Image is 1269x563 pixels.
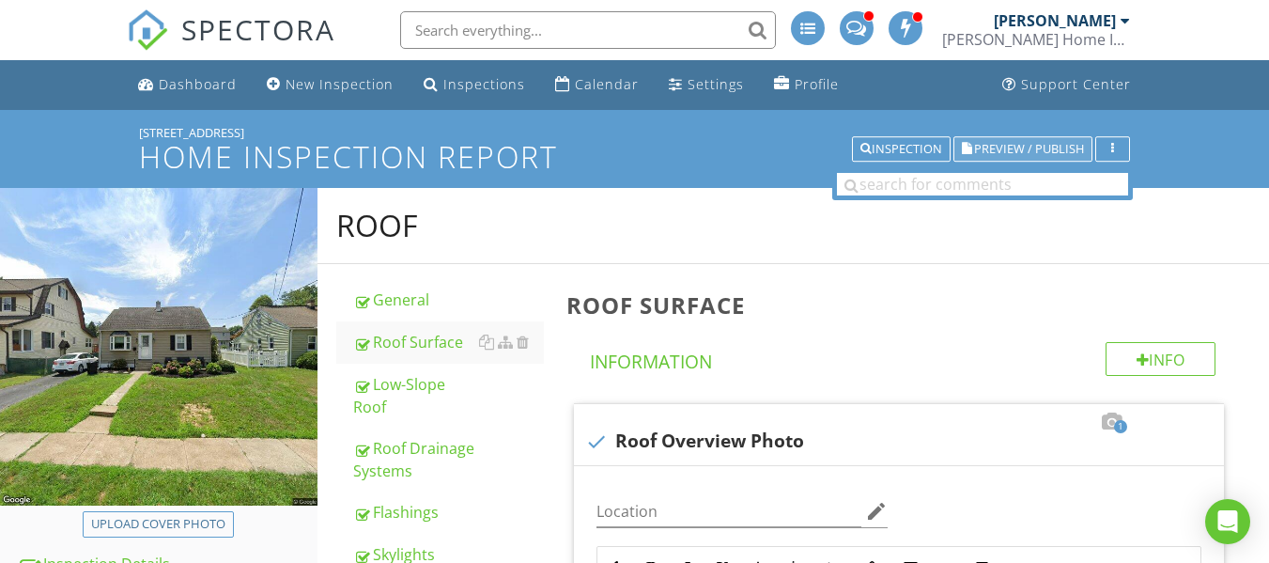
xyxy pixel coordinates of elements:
[139,140,1130,173] h1: Home Inspection Report
[566,292,1239,318] h3: Roof Surface
[688,75,744,93] div: Settings
[1114,420,1127,433] span: 1
[353,437,544,482] div: Roof Drainage Systems
[974,143,1084,155] span: Preview / Publish
[548,68,646,102] a: Calendar
[596,496,861,527] input: Location
[127,25,335,65] a: SPECTORA
[416,68,533,102] a: Inspections
[443,75,525,93] div: Inspections
[995,68,1138,102] a: Support Center
[590,342,1215,374] h4: Information
[795,75,839,93] div: Profile
[865,500,888,523] i: edit
[953,136,1092,163] button: Preview / Publish
[353,373,544,418] div: Low-Slope Roof
[575,75,639,93] div: Calendar
[353,501,544,524] div: Flashings
[286,75,394,93] div: New Inspection
[1205,499,1250,544] div: Open Intercom Messenger
[1106,342,1216,376] div: Info
[159,75,237,93] div: Dashboard
[259,68,401,102] a: New Inspection
[837,173,1128,195] input: search for comments
[852,136,951,163] button: Inspection
[661,68,751,102] a: Settings
[181,9,335,49] span: SPECTORA
[852,139,951,156] a: Inspection
[127,9,168,51] img: The Best Home Inspection Software - Spectora
[336,207,418,244] div: Roof
[83,511,234,538] button: Upload cover photo
[953,139,1092,156] a: Preview / Publish
[1021,75,1131,93] div: Support Center
[131,68,244,102] a: Dashboard
[860,143,942,156] div: Inspection
[994,11,1116,30] div: [PERSON_NAME]
[353,331,544,353] div: Roof Surface
[91,515,225,534] div: Upload cover photo
[139,125,1130,140] div: [STREET_ADDRESS]
[400,11,776,49] input: Search everything...
[942,30,1130,49] div: Dobbins Home Inspection
[766,68,846,102] a: Profile
[353,289,544,311] div: General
